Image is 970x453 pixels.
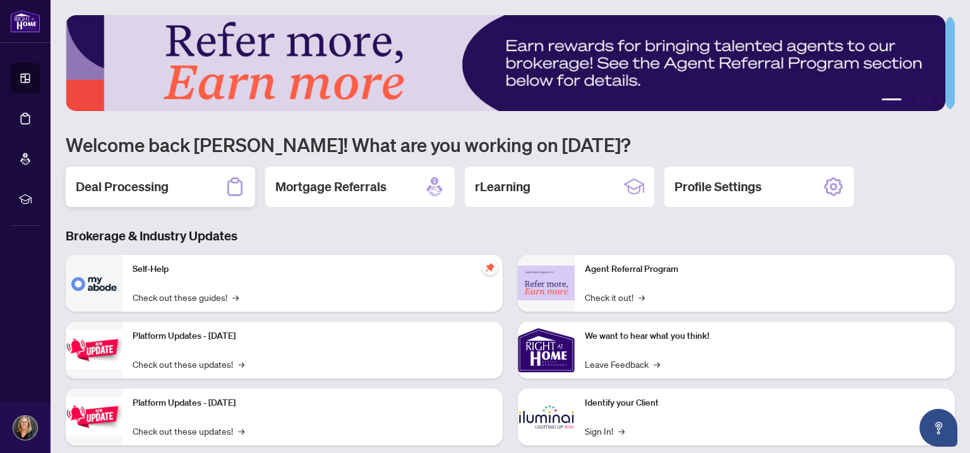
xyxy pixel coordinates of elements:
button: 4 [927,98,932,103]
span: → [238,424,244,438]
button: Open asap [919,409,957,447]
img: Self-Help [66,255,123,312]
img: Agent Referral Program [518,266,575,300]
a: Leave Feedback→ [585,357,660,371]
h1: Welcome back [PERSON_NAME]! What are you working on [DATE]? [66,132,955,156]
a: Sign In!→ [585,424,625,438]
img: logo [10,9,40,33]
h2: Deal Processing [76,178,169,196]
p: Platform Updates - [DATE] [133,329,493,343]
img: We want to hear what you think! [518,322,575,379]
span: → [638,290,645,304]
p: Self-Help [133,262,493,276]
button: 5 [937,98,942,103]
span: pushpin [482,260,498,275]
span: → [618,424,625,438]
span: → [238,357,244,371]
img: Slide 0 [66,15,945,111]
p: Agent Referral Program [585,262,945,276]
h3: Brokerage & Industry Updates [66,227,955,245]
img: Platform Updates - July 8, 2025 [66,397,123,437]
button: 2 [907,98,912,103]
p: Platform Updates - [DATE] [133,396,493,410]
h2: rLearning [475,178,530,196]
a: Check out these guides!→ [133,290,239,304]
h2: Profile Settings [674,178,762,196]
h2: Mortgage Referrals [275,178,386,196]
span: → [232,290,239,304]
img: Platform Updates - July 21, 2025 [66,330,123,370]
img: Identify your Client [518,389,575,445]
img: Profile Icon [13,416,37,440]
button: 1 [882,98,902,103]
button: 3 [917,98,922,103]
a: Check out these updates!→ [133,357,244,371]
span: → [654,357,660,371]
p: Identify your Client [585,396,945,410]
a: Check it out!→ [585,290,645,304]
p: We want to hear what you think! [585,329,945,343]
a: Check out these updates!→ [133,424,244,438]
